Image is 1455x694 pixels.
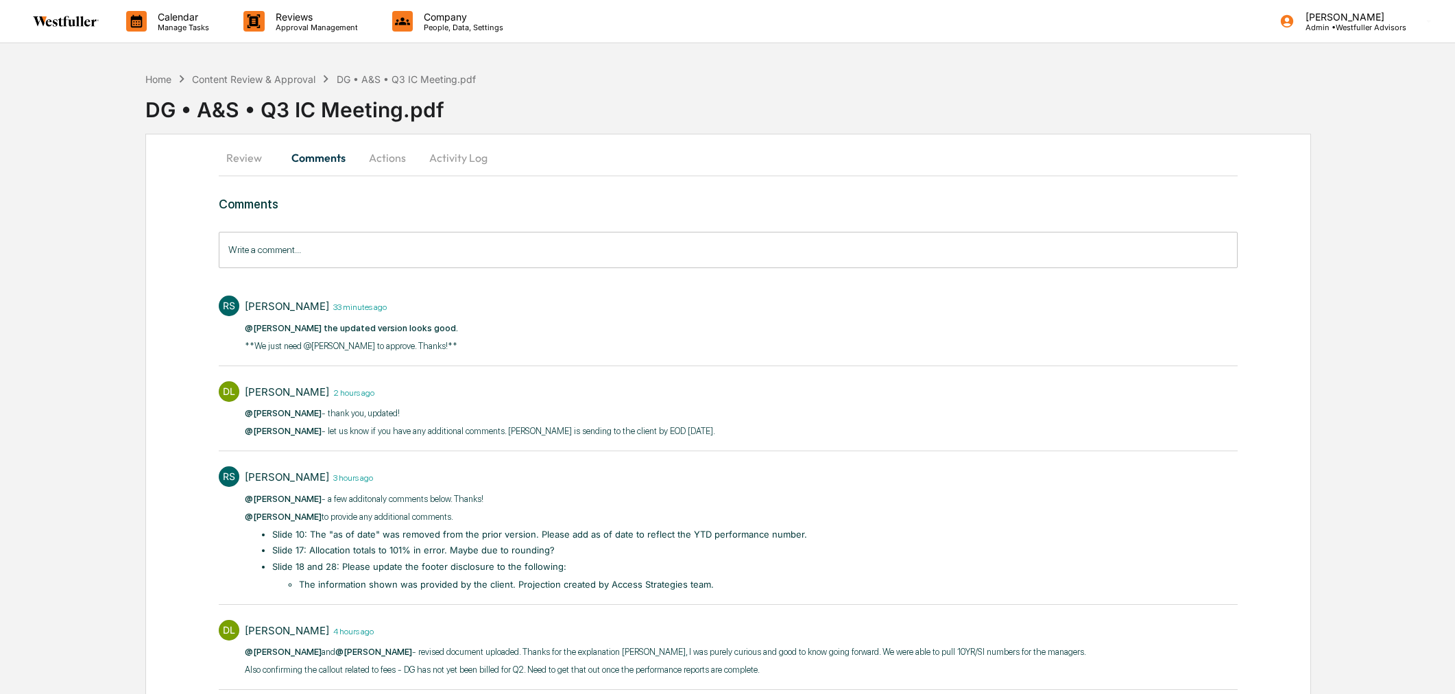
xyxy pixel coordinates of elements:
[335,647,412,657] span: @[PERSON_NAME]
[329,471,373,483] time: Wednesday, September 10, 2025 at 4:22:27 PM EDT
[33,16,99,27] img: logo
[245,624,329,637] div: [PERSON_NAME]
[272,560,807,592] li: Slide 18 and 28: Please update the footer disclosure to the following:
[245,407,715,420] p: - thank you, updated!​
[219,141,1237,174] div: secondary tabs example
[145,86,1455,122] div: DG • A&S • Q3 IC Meeting.pdf
[245,494,322,504] span: @[PERSON_NAME]
[219,197,1237,211] h3: Comments
[245,424,715,438] p: - let us know if you have any additional comments. [PERSON_NAME] is sending to the client by EOD ...
[245,339,458,353] p: **We just need @[PERSON_NAME] to approve. Thanks!**​
[219,296,239,316] div: RS
[145,73,171,85] div: Home
[418,141,498,174] button: Activity Log
[245,510,807,524] p: to provide any additional comments.
[265,11,365,23] p: Reviews
[245,385,329,398] div: [PERSON_NAME]
[272,544,807,558] li: Slide 17: Allocation totals to 101% in error. Maybe due to rounding?
[245,647,322,657] span: @[PERSON_NAME]
[329,300,387,312] time: Wednesday, September 10, 2025 at 6:42:52 PM EDT
[1295,23,1406,32] p: Admin • Westfuller Advisors
[245,512,322,522] span: @[PERSON_NAME]
[245,300,329,313] div: [PERSON_NAME]
[413,11,510,23] p: Company
[245,323,458,333] span: @[PERSON_NAME] the updated version looks good.
[413,23,510,32] p: People, Data, Settings
[280,141,357,174] button: Comments
[1295,11,1406,23] p: [PERSON_NAME]
[272,528,807,542] li: Slide 10: The "as of date" was removed from the prior version. Please add as of date to reflect t...
[147,23,216,32] p: Manage Tasks
[329,386,374,398] time: Wednesday, September 10, 2025 at 5:22:43 PM EDT
[337,73,476,85] div: DG • A&S • Q3 IC Meeting.pdf
[219,620,239,641] div: DL
[245,492,807,506] p: - a few additonaly comments below. Thanks!
[329,625,374,636] time: Wednesday, September 10, 2025 at 3:02:30 PM EDT
[357,141,418,174] button: Actions
[192,73,315,85] div: Content Review & Approval
[245,426,322,436] span: @[PERSON_NAME]
[245,645,1086,659] p: and - revised document uploaded. Thanks for the explanation [PERSON_NAME], I was purely curious a...
[265,23,365,32] p: Approval Management
[1411,649,1448,686] iframe: Open customer support
[245,470,329,483] div: [PERSON_NAME]
[299,578,807,592] li: The information shown was provided by the client. Projection created by Access Strategies team.
[219,141,280,174] button: Review
[219,381,239,402] div: DL
[245,408,322,418] span: @[PERSON_NAME]
[219,466,239,487] div: RS
[147,11,216,23] p: Calendar
[245,663,1086,677] p: Also confirming the callout related to fees - DG has not yet been billed for Q2. Need to get that...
